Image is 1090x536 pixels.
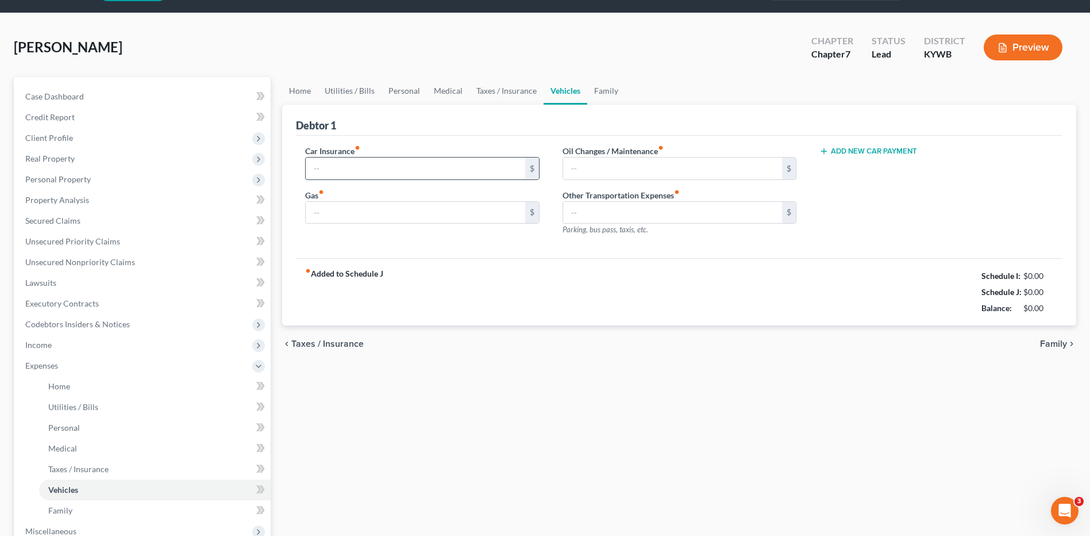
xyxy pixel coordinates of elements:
[39,397,271,418] a: Utilities / Bills
[306,202,525,224] input: --
[16,210,271,231] a: Secured Claims
[782,202,796,224] div: $
[872,48,906,61] div: Lead
[25,154,75,163] span: Real Property
[1023,286,1054,298] div: $0.00
[924,35,965,48] div: District
[25,216,80,225] span: Secured Claims
[306,158,525,179] input: --
[25,278,56,288] span: Lawsuits
[25,91,84,101] span: Case Dashboard
[48,464,109,474] span: Taxes / Insurance
[305,145,360,157] label: Car Insurance
[563,202,782,224] input: --
[25,340,52,350] span: Income
[1023,303,1054,314] div: $0.00
[318,189,324,195] i: fiber_manual_record
[924,48,965,61] div: KYWB
[25,236,120,246] span: Unsecured Priority Claims
[48,485,78,495] span: Vehicles
[39,500,271,521] a: Family
[658,145,664,151] i: fiber_manual_record
[291,339,364,349] span: Taxes / Insurance
[1067,339,1076,349] i: chevron_right
[282,77,318,105] a: Home
[981,303,1012,313] strong: Balance:
[25,319,130,329] span: Codebtors Insiders & Notices
[382,77,427,105] a: Personal
[984,35,1062,60] button: Preview
[587,77,625,105] a: Family
[674,189,680,195] i: fiber_manual_record
[563,189,680,201] label: Other Transportation Expenses
[525,158,539,179] div: $
[25,112,75,122] span: Credit Report
[14,39,122,55] span: [PERSON_NAME]
[469,77,544,105] a: Taxes / Insurance
[282,339,364,349] button: chevron_left Taxes / Insurance
[16,231,271,252] a: Unsecured Priority Claims
[25,133,73,143] span: Client Profile
[563,158,782,179] input: --
[305,268,311,274] i: fiber_manual_record
[16,86,271,107] a: Case Dashboard
[296,118,336,132] div: Debtor 1
[525,202,539,224] div: $
[355,145,360,151] i: fiber_manual_record
[305,189,324,201] label: Gas
[563,145,664,157] label: Oil Changes / Maintenance
[872,35,906,48] div: Status
[16,190,271,210] a: Property Analysis
[39,376,271,397] a: Home
[16,273,271,293] a: Lawsuits
[981,271,1020,281] strong: Schedule I:
[25,257,135,267] span: Unsecured Nonpriority Claims
[39,480,271,500] a: Vehicles
[1023,270,1054,282] div: $0.00
[1074,497,1084,506] span: 3
[48,506,72,515] span: Family
[305,268,383,316] strong: Added to Schedule J
[25,526,76,536] span: Miscellaneous
[1040,339,1067,349] span: Family
[25,174,91,184] span: Personal Property
[282,339,291,349] i: chevron_left
[25,195,89,205] span: Property Analysis
[782,158,796,179] div: $
[845,48,850,59] span: 7
[16,293,271,314] a: Executory Contracts
[48,402,98,412] span: Utilities / Bills
[16,107,271,128] a: Credit Report
[48,423,80,432] span: Personal
[563,225,648,234] span: Parking, bus pass, taxis, etc.
[819,147,917,156] button: Add New Car Payment
[811,35,853,48] div: Chapter
[48,381,70,391] span: Home
[48,443,77,453] span: Medical
[39,418,271,438] a: Personal
[1051,497,1079,524] iframe: Intercom live chat
[1040,339,1076,349] button: Family chevron_right
[318,77,382,105] a: Utilities / Bills
[16,252,271,273] a: Unsecured Nonpriority Claims
[39,459,271,480] a: Taxes / Insurance
[25,298,99,308] span: Executory Contracts
[39,438,271,459] a: Medical
[25,361,58,370] span: Expenses
[981,287,1022,297] strong: Schedule J:
[544,77,587,105] a: Vehicles
[811,48,853,61] div: Chapter
[427,77,469,105] a: Medical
